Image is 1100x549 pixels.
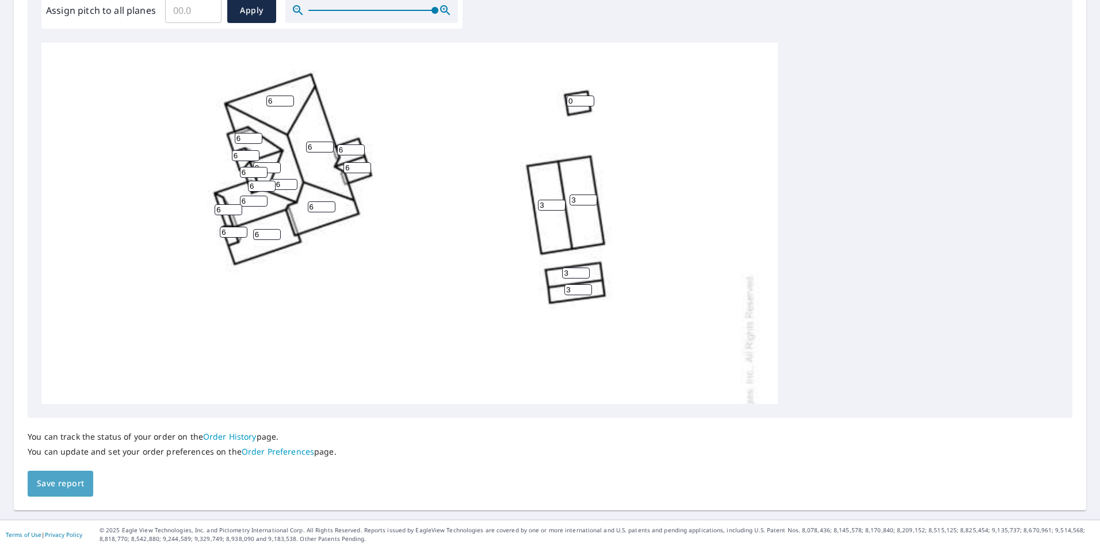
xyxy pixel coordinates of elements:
a: Order Preferences [242,446,314,457]
label: Assign pitch to all planes [46,3,156,17]
a: Privacy Policy [45,531,82,539]
a: Order History [203,431,257,442]
span: Apply [236,3,267,18]
p: © 2025 Eagle View Technologies, Inc. and Pictometry International Corp. All Rights Reserved. Repo... [100,526,1094,543]
p: You can track the status of your order on the page. [28,432,337,442]
span: Save report [37,476,84,491]
p: You can update and set your order preferences on the page. [28,447,337,457]
p: | [6,531,82,538]
button: Save report [28,471,93,497]
a: Terms of Use [6,531,41,539]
